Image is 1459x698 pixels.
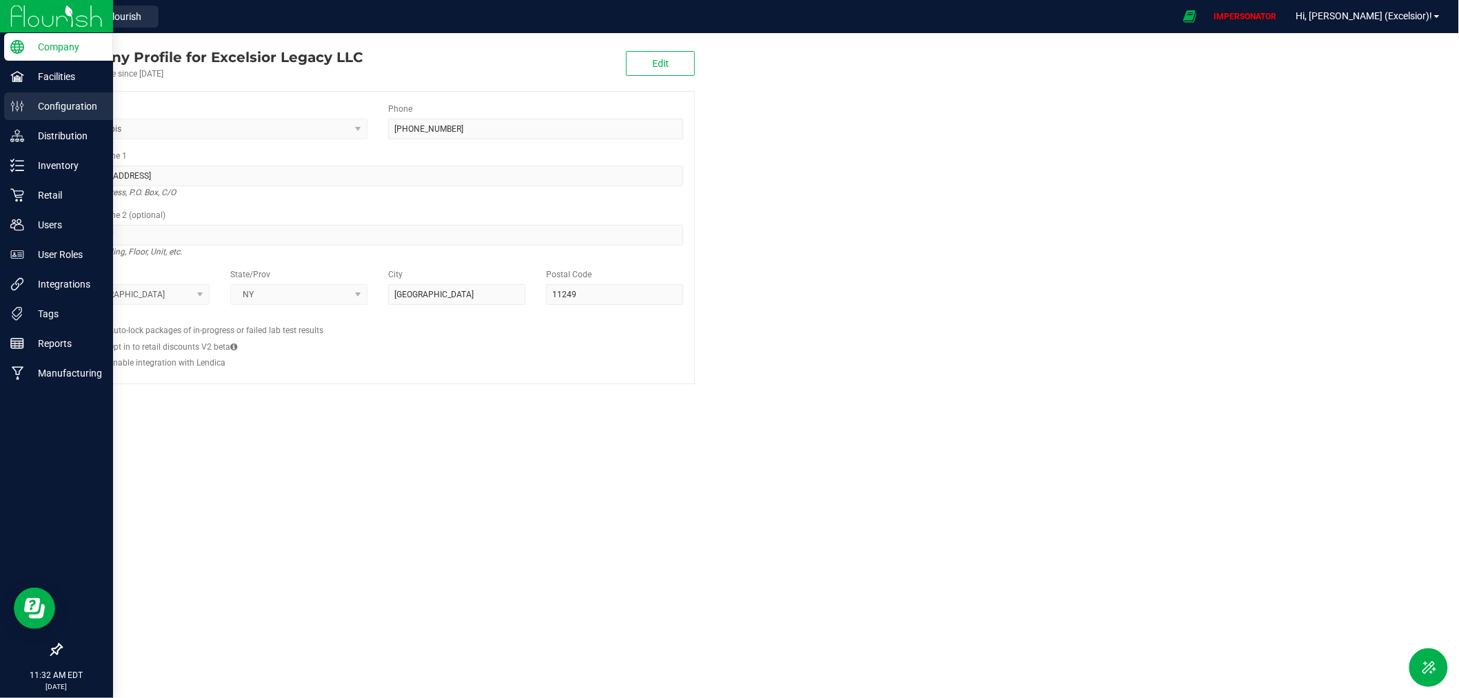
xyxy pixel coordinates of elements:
label: Phone [388,103,412,115]
p: Inventory [24,157,107,174]
span: Hi, [PERSON_NAME] (Excelsior)! [1296,10,1433,21]
div: Excelsior Legacy LLC [61,47,363,68]
p: [DATE] [6,681,107,692]
h2: Configs [72,315,683,324]
i: Suite, Building, Floor, Unit, etc. [72,243,182,260]
p: IMPERSONATOR [1209,10,1282,23]
label: Enable integration with Lendica [108,357,225,369]
label: Auto-lock packages of in-progress or failed lab test results [108,324,323,337]
p: Facilities [24,68,107,85]
label: Address Line 2 (optional) [72,209,165,221]
inline-svg: Tags [10,307,24,321]
label: City [388,268,403,281]
iframe: Resource center [14,588,55,629]
input: Suite, Building, Unit, etc. [72,225,683,246]
label: Opt in to retail discounts V2 beta [108,341,237,353]
p: Reports [24,335,107,352]
inline-svg: Users [10,218,24,232]
span: Edit [652,58,669,69]
inline-svg: Facilities [10,70,24,83]
i: Street address, P.O. Box, C/O [72,184,176,201]
p: Integrations [24,276,107,292]
input: Address [72,166,683,186]
p: Tags [24,306,107,322]
input: (123) 456-7890 [388,119,683,139]
p: 11:32 AM EDT [6,669,107,681]
inline-svg: Manufacturing [10,366,24,380]
inline-svg: Reports [10,337,24,350]
div: Account active since [DATE] [61,68,363,80]
label: State/Prov [230,268,270,281]
p: Manufacturing [24,365,107,381]
p: Company [24,39,107,55]
button: Edit [626,51,695,76]
inline-svg: Inventory [10,159,24,172]
input: Postal Code [546,284,683,305]
inline-svg: Retail [10,188,24,202]
inline-svg: Configuration [10,99,24,113]
p: Retail [24,187,107,203]
p: Configuration [24,98,107,114]
inline-svg: User Roles [10,248,24,261]
label: Postal Code [546,268,592,281]
p: Distribution [24,128,107,144]
inline-svg: Distribution [10,129,24,143]
inline-svg: Integrations [10,277,24,291]
button: Toggle Menu [1409,648,1448,687]
span: Open Ecommerce Menu [1174,3,1205,30]
p: User Roles [24,246,107,263]
p: Users [24,217,107,233]
inline-svg: Company [10,40,24,54]
input: City [388,284,525,305]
